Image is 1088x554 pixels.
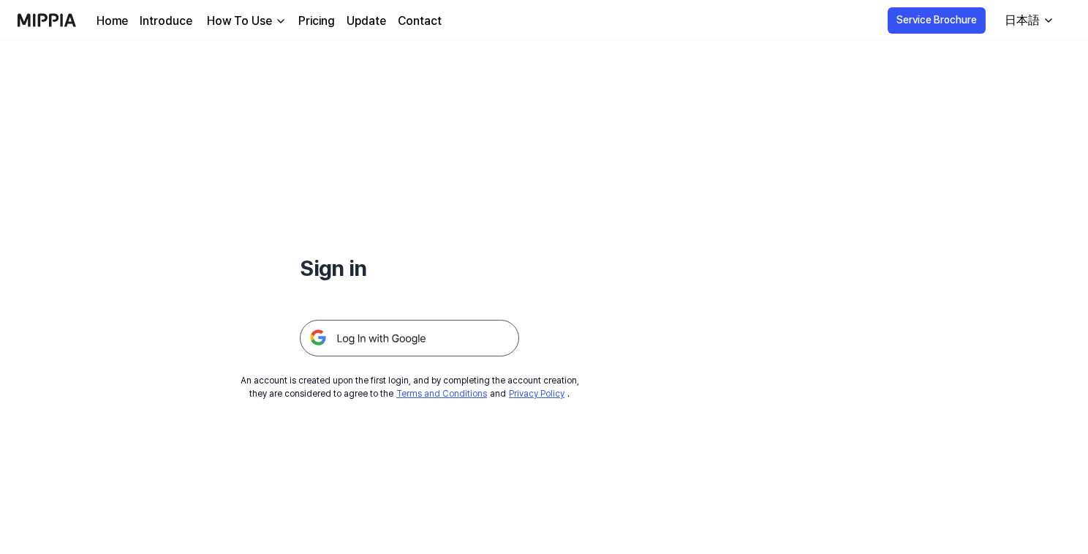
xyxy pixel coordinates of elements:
[97,12,128,30] a: Home
[204,12,287,30] button: How To Use
[396,389,487,399] a: Terms and Conditions
[1002,12,1043,29] div: 日本語
[298,12,335,30] a: Pricing
[300,320,519,356] img: 구글 로그인 버튼
[204,12,275,30] div: How To Use
[347,12,386,30] a: Update
[888,7,986,34] button: Service Brochure
[300,252,519,285] h1: Sign in
[509,389,564,399] a: Privacy Policy
[993,6,1063,35] button: 日本語
[275,15,287,27] img: down
[241,374,579,400] div: An account is created upon the first login, and by completing the account creation, they are cons...
[140,12,192,30] a: Introduce
[398,12,442,30] a: Contact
